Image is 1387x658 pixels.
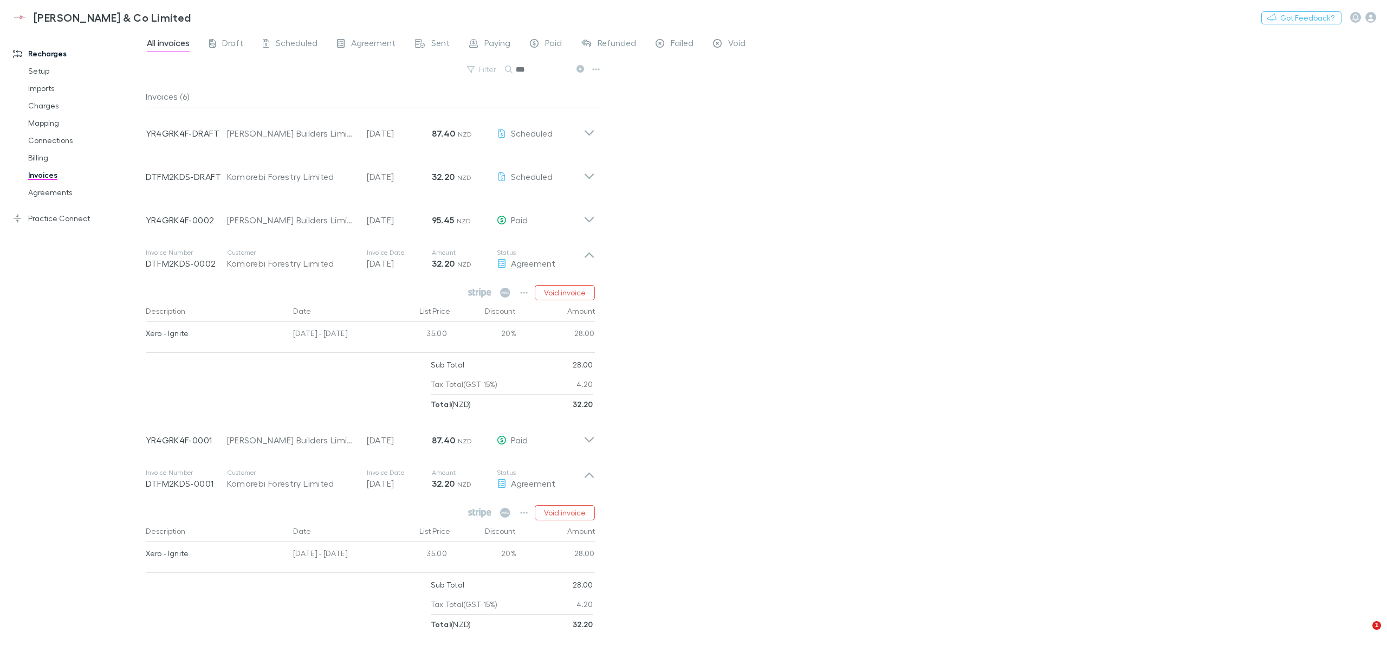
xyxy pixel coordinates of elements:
strong: Total [431,399,451,409]
p: 4.20 [576,375,593,394]
a: Recharges [2,45,154,62]
div: YR4GRK4F-0002[PERSON_NAME] Builders Limited[DATE]95.45 NZDPaid [137,194,604,237]
p: Sub Total [431,575,465,595]
p: DTFM2KDS-0002 [146,257,227,270]
img: Epplett & Co Limited's Logo [11,11,29,24]
strong: 32.20 [432,258,455,269]
p: Sub Total [431,355,465,375]
p: [DATE] [367,170,432,183]
div: [DATE] - [DATE] [289,322,386,348]
span: Scheduled [511,171,553,182]
iframe: Intercom live chat [1350,621,1376,647]
a: Mapping [17,114,154,132]
span: NZD [458,130,472,138]
strong: 32.20 [573,620,593,629]
strong: 87.40 [432,128,456,139]
span: NZD [457,173,472,182]
div: Xero - Ignite [146,322,285,345]
strong: Total [431,620,451,629]
div: YR4GRK4F-DRAFT[PERSON_NAME] Builders Limited[DATE]87.40 NZDScheduled [137,107,604,151]
span: Scheduled [276,37,317,51]
div: 28.00 [516,322,595,348]
span: Draft [222,37,243,51]
span: Sent [431,37,450,51]
p: Customer [227,468,356,477]
span: Agreement [511,258,555,268]
button: Got Feedback? [1261,11,1341,24]
span: NZD [458,437,472,445]
p: ( NZD ) [431,395,471,414]
div: Komorebi Forestry Limited [227,477,356,490]
span: Failed [671,37,693,51]
a: Charges [17,97,154,114]
span: NZD [457,480,472,488]
strong: 87.40 [432,435,456,446]
strong: 32.20 [573,399,593,409]
span: Paid [545,37,562,51]
p: 28.00 [573,575,593,595]
div: [DATE] - [DATE] [289,542,386,568]
div: Xero - Ignite [146,542,285,565]
p: DTFM2KDS-0001 [146,477,227,490]
span: All invoices [147,37,190,51]
p: Amount [432,248,497,257]
a: Imports [17,80,154,97]
p: ( NZD ) [431,615,471,634]
div: 28.00 [516,542,595,568]
p: Invoice Number [146,468,227,477]
div: [PERSON_NAME] Builders Limited [227,434,356,447]
span: Agreement [511,478,555,488]
p: [DATE] [367,434,432,447]
span: Paying [484,37,510,51]
button: Filter [462,63,503,76]
div: YR4GRK4F-0001[PERSON_NAME] Builders Limited[DATE]87.40 NZDPaid [137,414,604,457]
p: [DATE] [367,477,432,490]
span: Agreement [351,37,396,51]
div: Invoice NumberDTFM2KDS-0002CustomerKomorebi Forestry LimitedInvoice Date[DATE]Amount32.20 NZDStat... [137,237,604,281]
span: Paid [511,435,528,445]
p: Status [497,248,584,257]
strong: 95.45 [432,215,455,225]
p: YR4GRK4F-0001 [146,434,227,447]
p: 28.00 [573,355,593,375]
p: DTFM2KDS-DRAFT [146,170,227,183]
p: [DATE] [367,257,432,270]
p: Tax Total (GST 15%) [431,595,498,614]
p: Invoice Number [146,248,227,257]
a: Practice Connect [2,210,154,227]
a: Agreements [17,184,154,201]
div: [PERSON_NAME] Builders Limited [227,214,356,227]
p: Status [497,468,584,477]
div: 35.00 [386,542,451,568]
span: Void [728,37,746,51]
a: Connections [17,132,154,149]
p: Customer [227,248,356,257]
button: Void invoice [535,285,595,300]
span: 1 [1372,621,1381,630]
span: Refunded [598,37,636,51]
p: Invoice Date [367,248,432,257]
p: 4.20 [576,595,593,614]
h3: [PERSON_NAME] & Co Limited [34,11,191,24]
div: Komorebi Forestry Limited [227,170,356,183]
p: [DATE] [367,127,432,140]
div: [PERSON_NAME] Builders Limited [227,127,356,140]
span: NZD [457,260,472,268]
div: 35.00 [386,322,451,348]
div: Invoice NumberDTFM2KDS-0001CustomerKomorebi Forestry LimitedInvoice Date[DATE]Amount32.20 NZDStat... [137,457,604,501]
p: Invoice Date [367,468,432,477]
div: Komorebi Forestry Limited [227,257,356,270]
strong: 32.20 [432,478,455,489]
span: Scheduled [511,128,553,138]
a: Setup [17,62,154,80]
span: Paid [511,215,528,225]
p: [DATE] [367,214,432,227]
a: [PERSON_NAME] & Co Limited [4,4,198,30]
button: Void invoice [535,505,595,520]
span: NZD [457,217,471,225]
p: YR4GRK4F-0002 [146,214,227,227]
div: 20% [451,322,516,348]
strong: 32.20 [432,171,455,182]
p: YR4GRK4F-DRAFT [146,127,227,140]
div: 20% [451,542,516,568]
